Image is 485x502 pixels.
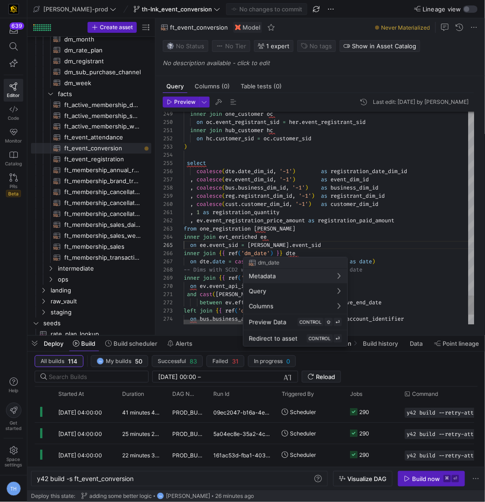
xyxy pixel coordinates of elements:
[249,335,298,342] span: Redirect to asset
[249,287,266,295] span: Query
[326,319,331,325] span: ⇧
[249,318,286,326] span: Preview Data
[335,319,340,325] span: ⏎
[258,260,279,266] span: dm_date
[309,336,331,341] span: CONTROL
[249,272,276,280] span: Metadata
[299,319,322,325] span: CONTROL
[335,336,340,341] span: ⏎
[249,302,273,310] span: Columns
